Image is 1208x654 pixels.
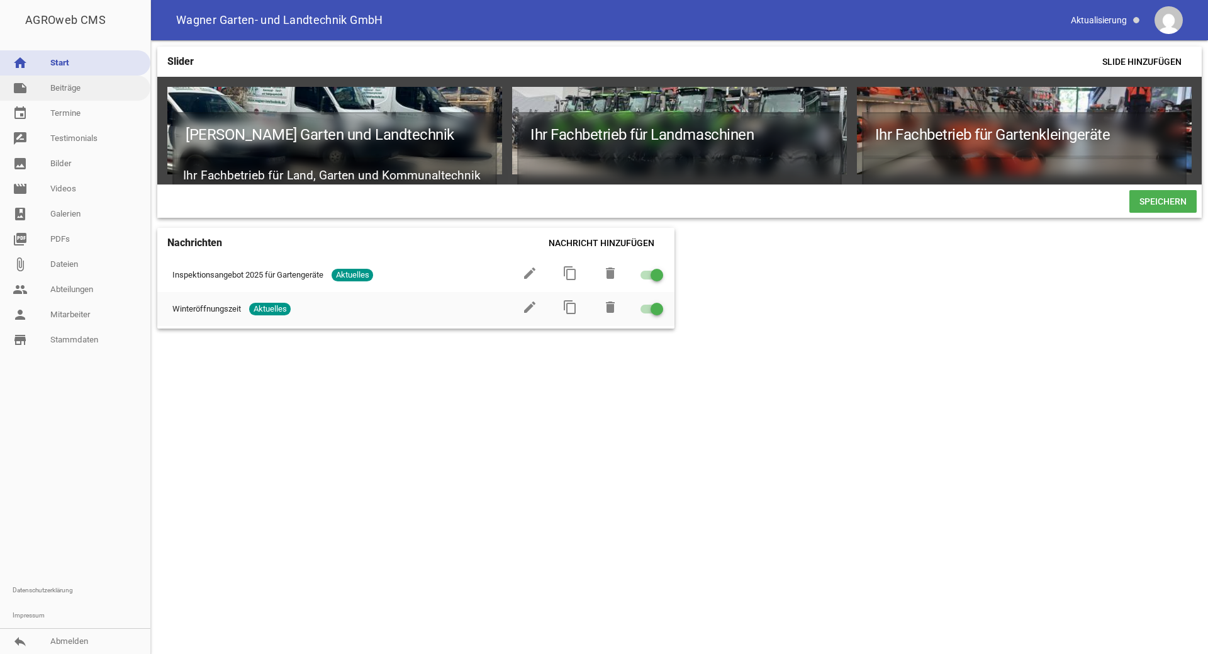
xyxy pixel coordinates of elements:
[13,332,28,347] i: store_mall_directory
[603,266,618,281] i: delete
[13,307,28,322] i: person
[1129,190,1197,213] span: Speichern
[13,634,28,649] i: reply
[172,303,241,315] span: Winteröffnungszeit
[1092,50,1192,73] span: Slide hinzufügen
[167,52,194,72] h4: Slider
[13,55,28,70] i: home
[603,300,618,315] i: delete
[522,300,537,315] i: edit
[13,156,28,171] i: image
[332,269,373,281] span: Aktuelles
[862,112,1187,157] h1: Ihr Fachbetrieb für Gartenkleingeräte
[562,266,578,281] i: content_copy
[167,233,222,253] h4: Nachrichten
[522,266,537,281] i: edit
[172,157,497,195] h2: Ihr Fachbetrieb für Land, Garten und Kommunaltechnik
[562,300,578,315] i: content_copy
[13,232,28,247] i: picture_as_pdf
[249,303,291,315] span: Aktuelles
[13,257,28,272] i: attach_file
[522,273,537,283] a: edit
[172,112,497,157] h1: [PERSON_NAME] Garten und Landtechnik
[172,269,323,281] span: Inspektionsangebot 2025 für Gartengeräte
[539,232,664,254] span: Nachricht hinzufügen
[13,131,28,146] i: rate_review
[13,206,28,222] i: photo_album
[176,14,383,26] span: Wagner Garten- und Landtechnik GmbH
[522,307,537,317] a: edit
[13,282,28,297] i: people
[13,81,28,96] i: note
[13,181,28,196] i: movie
[517,112,842,157] h1: Ihr Fachbetrieb für Landmaschinen
[13,106,28,121] i: event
